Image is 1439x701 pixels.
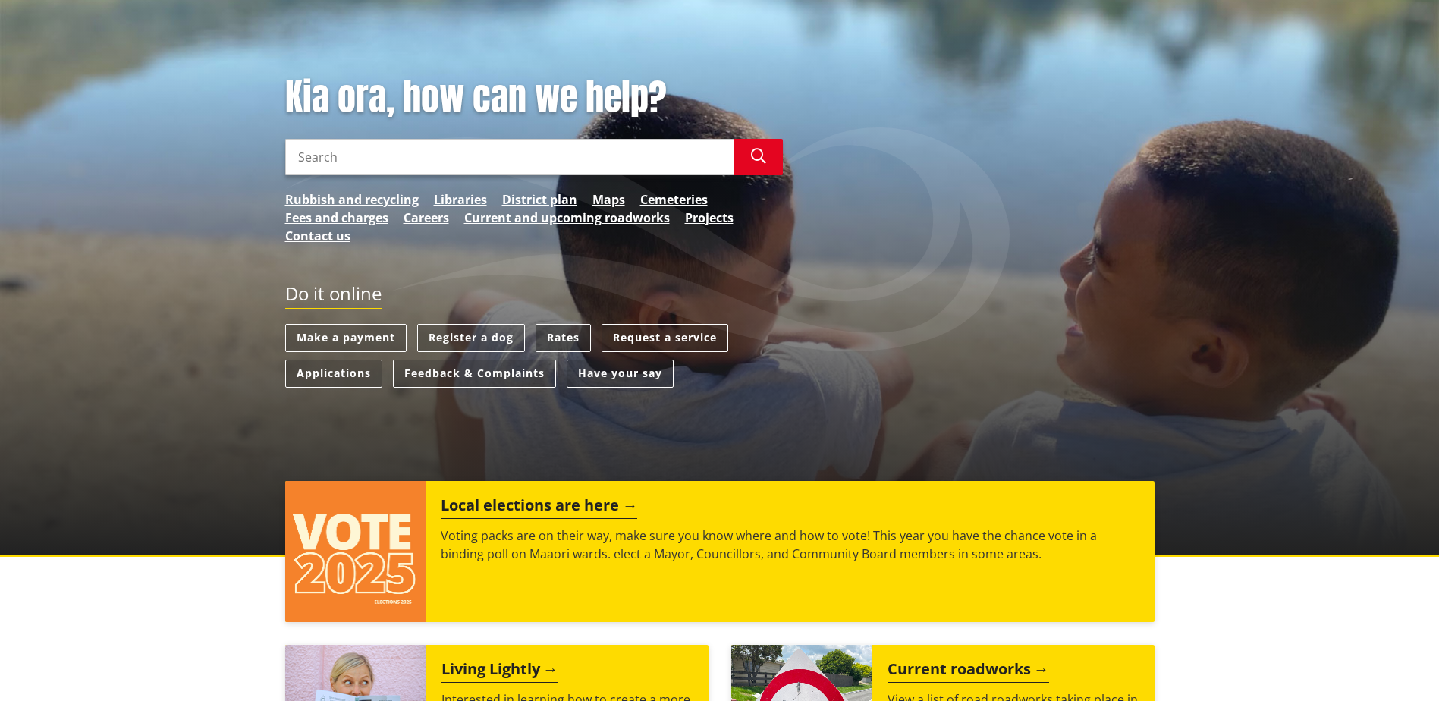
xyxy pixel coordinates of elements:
a: Rates [536,324,591,352]
a: Have your say [567,360,674,388]
img: Vote 2025 [285,481,426,622]
a: Cemeteries [640,190,708,209]
h2: Do it online [285,283,382,310]
p: Voting packs are on their way, make sure you know where and how to vote! This year you have the c... [441,527,1139,563]
h2: Living Lightly [441,660,558,683]
a: Rubbish and recycling [285,190,419,209]
a: Maps [592,190,625,209]
h1: Kia ora, how can we help? [285,76,783,120]
a: Feedback & Complaints [393,360,556,388]
a: Libraries [434,190,487,209]
a: Local elections are here Voting packs are on their way, make sure you know where and how to vote!... [285,481,1155,622]
a: Applications [285,360,382,388]
a: District plan [502,190,577,209]
a: Register a dog [417,324,525,352]
a: Make a payment [285,324,407,352]
a: Projects [685,209,734,227]
iframe: Messenger Launcher [1369,637,1424,692]
a: Contact us [285,227,350,245]
a: Request a service [602,324,728,352]
input: Search input [285,139,734,175]
h2: Current roadworks [888,660,1049,683]
a: Fees and charges [285,209,388,227]
h2: Local elections are here [441,496,637,519]
a: Current and upcoming roadworks [464,209,670,227]
a: Careers [404,209,449,227]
